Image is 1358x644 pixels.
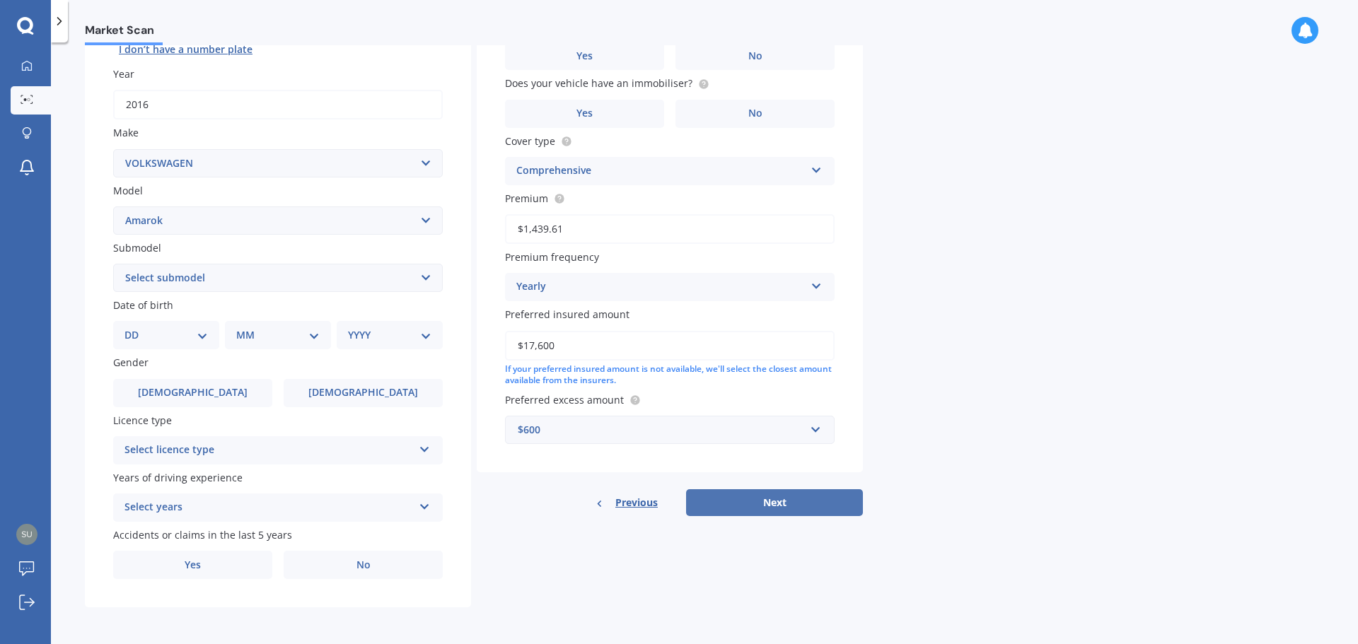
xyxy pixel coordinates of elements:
[85,23,163,42] span: Market Scan
[113,90,443,119] input: YYYY
[516,279,805,295] div: Yearly
[138,387,248,399] span: [DEMOGRAPHIC_DATA]
[748,50,762,62] span: No
[505,77,692,90] span: Does your vehicle have an immobiliser?
[576,107,593,119] span: Yes
[185,559,201,571] span: Yes
[518,422,805,438] div: $600
[113,298,173,312] span: Date of birth
[113,414,172,427] span: Licence type
[505,363,835,387] div: If your preferred insured amount is not available, we'll select the closest amount available from...
[516,163,805,180] div: Comprehensive
[113,127,139,140] span: Make
[505,331,835,361] input: Enter amount
[576,50,593,62] span: Yes
[505,134,555,148] span: Cover type
[16,524,37,545] img: 8a99e2496d3e21dda05ac77e9ca5ed0c
[113,528,292,541] span: Accidents or claims in the last 5 years
[505,393,624,406] span: Preferred excess amount
[113,241,161,254] span: Submodel
[113,356,149,370] span: Gender
[686,489,863,516] button: Next
[308,387,418,399] span: [DEMOGRAPHIC_DATA]
[505,192,548,205] span: Premium
[505,308,629,322] span: Preferred insured amount
[748,107,762,119] span: No
[124,499,413,516] div: Select years
[124,442,413,459] div: Select licence type
[505,214,835,244] input: Enter premium
[113,38,258,61] button: I don’t have a number plate
[113,184,143,197] span: Model
[113,67,134,81] span: Year
[505,250,599,264] span: Premium frequency
[113,471,243,484] span: Years of driving experience
[356,559,371,571] span: No
[615,492,658,513] span: Previous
